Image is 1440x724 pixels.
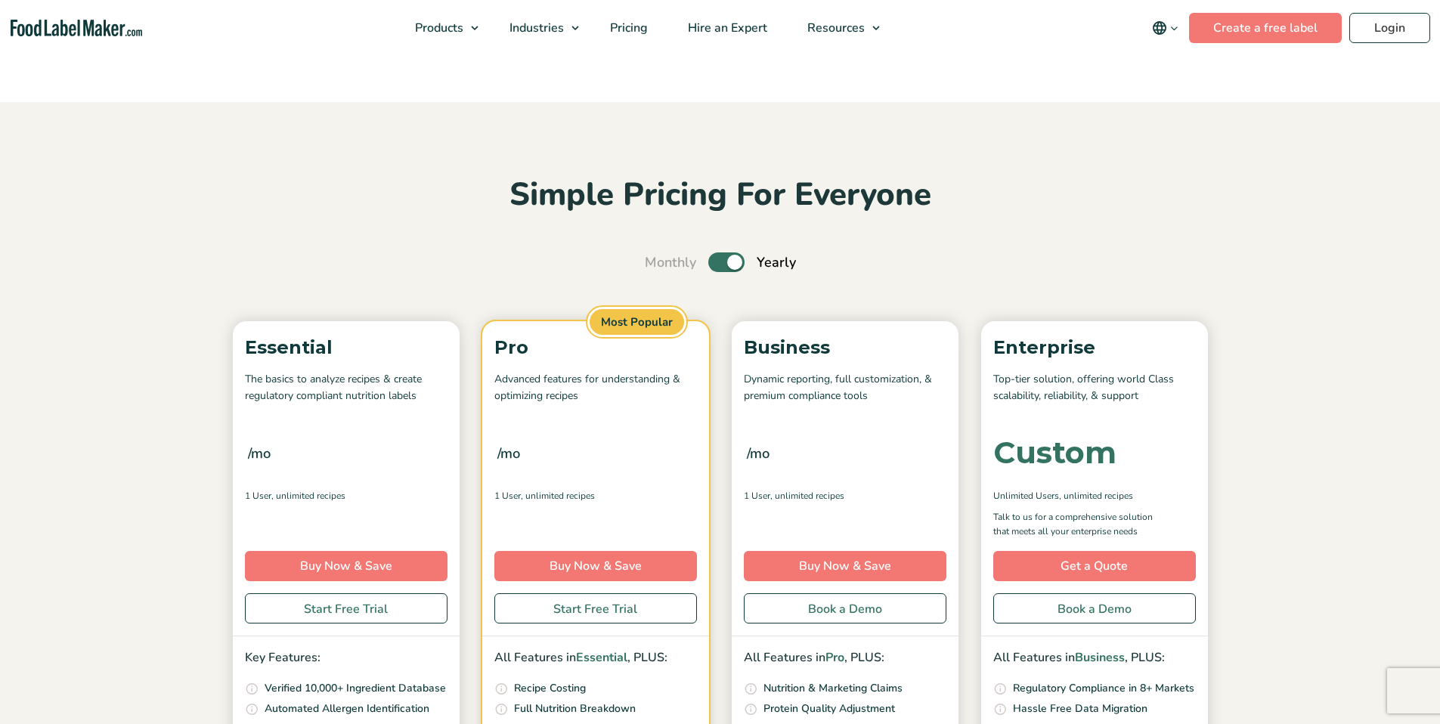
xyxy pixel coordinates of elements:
[993,551,1196,581] a: Get a Quote
[744,551,946,581] a: Buy Now & Save
[225,175,1215,216] h2: Simple Pricing For Everyone
[747,443,770,464] span: /mo
[993,438,1116,468] div: Custom
[248,443,271,464] span: /mo
[993,593,1196,623] a: Book a Demo
[521,489,595,503] span: , Unlimited Recipes
[605,20,649,36] span: Pricing
[494,593,697,623] a: Start Free Trial
[744,489,770,503] span: 1 User
[265,680,446,697] p: Verified 10,000+ Ingredient Database
[494,371,697,405] p: Advanced features for understanding & optimizing recipes
[993,648,1196,668] p: All Features in , PLUS:
[683,20,769,36] span: Hire an Expert
[770,489,844,503] span: , Unlimited Recipes
[744,593,946,623] a: Book a Demo
[803,20,866,36] span: Resources
[514,701,636,717] p: Full Nutrition Breakdown
[1075,649,1125,666] span: Business
[993,371,1196,405] p: Top-tier solution, offering world Class scalability, reliability, & support
[494,648,697,668] p: All Features in , PLUS:
[587,307,686,338] span: Most Popular
[494,551,697,581] a: Buy Now & Save
[1013,701,1147,717] p: Hassle Free Data Migration
[645,252,696,273] span: Monthly
[993,510,1167,539] p: Talk to us for a comprehensive solution that meets all your enterprise needs
[757,252,796,273] span: Yearly
[763,701,895,717] p: Protein Quality Adjustment
[744,648,946,668] p: All Features in , PLUS:
[505,20,565,36] span: Industries
[708,252,745,272] label: Toggle
[271,489,345,503] span: , Unlimited Recipes
[245,333,447,362] p: Essential
[1013,680,1194,697] p: Regulatory Compliance in 8+ Markets
[744,371,946,405] p: Dynamic reporting, full customization, & premium compliance tools
[410,20,465,36] span: Products
[245,648,447,668] p: Key Features:
[245,489,271,503] span: 1 User
[265,701,429,717] p: Automated Allergen Identification
[993,333,1196,362] p: Enterprise
[1189,13,1342,43] a: Create a free label
[763,680,903,697] p: Nutrition & Marketing Claims
[1349,13,1430,43] a: Login
[1059,489,1133,503] span: , Unlimited Recipes
[245,551,447,581] a: Buy Now & Save
[576,649,627,666] span: Essential
[514,680,586,697] p: Recipe Costing
[245,371,447,405] p: The basics to analyze recipes & create regulatory compliant nutrition labels
[494,489,521,503] span: 1 User
[494,333,697,362] p: Pro
[825,649,844,666] span: Pro
[245,593,447,623] a: Start Free Trial
[497,443,520,464] span: /mo
[993,489,1059,503] span: Unlimited Users
[744,333,946,362] p: Business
